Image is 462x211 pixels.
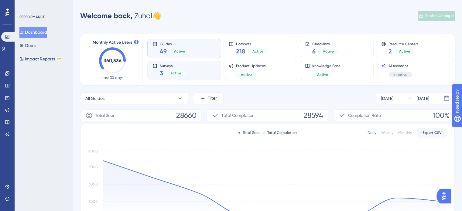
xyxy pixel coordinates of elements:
[399,49,410,54] span: Active
[160,42,190,46] span: Guides
[263,130,297,135] div: Total Completion
[317,72,328,77] span: Active
[56,57,62,60] div: BETA
[303,111,323,120] span: 28594
[193,92,224,104] button: Filter
[388,47,392,56] span: 2
[89,199,98,204] tspan: 3000
[80,92,188,104] button: All Guides
[417,95,429,102] div: [DATE]
[417,128,447,138] button: Export CSV
[312,63,341,68] span: Knowledge Base
[160,47,167,56] span: 49
[323,49,334,54] span: Active
[252,49,263,54] span: Active
[236,63,265,68] span: Product Updates
[14,2,38,9] span: Need Help?
[221,112,255,119] span: Total Completion
[398,130,412,135] div: Monthly
[93,39,132,46] span: Monthly Active Users
[89,165,98,169] tspan: 9000
[348,112,381,119] span: Completion Rate
[89,182,98,186] tspan: 6000
[19,40,36,51] button: Goals
[95,112,115,119] span: Total Seen
[433,111,450,120] span: 100%
[176,111,197,120] span: 28660
[241,72,252,77] span: Active
[19,15,45,19] div: PERFORMANCE
[160,63,186,68] span: Surveys
[423,130,442,135] span: Export CSV
[436,187,455,205] iframe: UserGuiding AI Assistant Launcher
[160,69,163,77] span: 3
[368,130,376,135] div: Daily
[388,42,418,46] span: Resource Centers
[104,58,121,63] text: 360,536
[85,95,104,102] span: All Guides
[170,71,181,76] span: Active
[393,72,407,77] span: Inactive
[312,47,316,56] span: 6
[102,75,123,80] span: Last 30 days
[174,49,185,54] span: Active
[207,95,217,102] span: Filter
[381,130,393,135] div: Weekly
[19,27,47,38] button: Dashboard
[236,42,268,46] span: Hotspots
[87,149,98,153] tspan: 12000
[425,13,454,18] span: Publish Changes
[312,42,339,46] span: Checklists
[418,11,455,21] button: Publish Changes
[236,47,245,56] span: 218
[80,11,161,21] div: Zuhal 👋
[238,130,261,135] div: Total Seen
[388,63,412,68] span: AI Assistant
[19,53,62,64] button: Impact ReportsBETA
[80,11,133,20] span: Welcome back,
[381,95,393,102] div: [DATE]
